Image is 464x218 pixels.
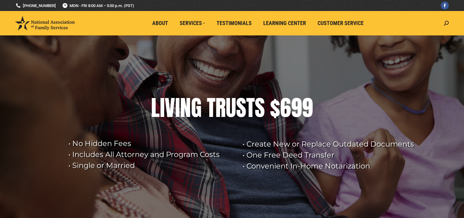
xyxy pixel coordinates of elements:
a: About [148,17,172,29]
div: $ [270,96,280,120]
img: National Association of Family Services [15,16,75,30]
a: [PHONE_NUMBER] [15,3,56,9]
span: Learning Center [263,20,306,27]
div: N [180,96,191,120]
div: U [226,96,236,120]
div: S [255,96,265,120]
span: Customer Service [318,20,364,27]
a: Customer Service [313,17,368,29]
div: T [246,96,255,120]
div: V [165,96,175,120]
rs-layer: • No Hidden Fees • Includes All Attorney and Program Costs • Single or Married [68,138,235,171]
a: Facebook page opens in new window [441,2,449,9]
div: T [207,96,215,120]
div: 9 [291,96,302,120]
span: Services [180,20,205,27]
a: Testimonials [212,17,256,29]
span: Testimonials [217,20,252,27]
span: About [152,20,168,27]
a: Learning Center [259,17,310,29]
div: L [151,96,160,120]
div: 6 [280,96,291,120]
div: 9 [302,96,313,120]
span: MON - FRI 8:00 AM – 5:00 p.m. (PST) [62,3,134,9]
rs-layer: • Create New or Replace Outdated Documents • One Free Deed Transfer • Convenient In-Home Notariza... [243,139,419,172]
div: S [236,96,246,120]
div: I [175,96,180,120]
div: R [215,96,226,120]
div: I [160,96,165,120]
div: G [191,96,202,120]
